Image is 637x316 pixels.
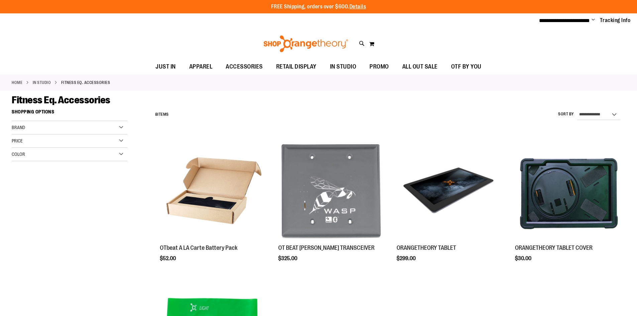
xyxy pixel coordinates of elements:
a: Product image for OT BEAT POE TRANSCEIVER [278,137,385,245]
a: Product image for ORANGETHEORY TABLET COVER [515,137,622,245]
a: ORANGETHEORY TABLET [397,244,456,251]
button: Account menu [592,17,595,24]
label: Sort By [558,111,574,117]
strong: Fitness Eq. Accessories [61,80,110,86]
span: Fitness Eq. Accessories [12,94,110,106]
span: APPAREL [189,59,213,74]
span: OTF BY YOU [451,59,482,74]
a: OT BEAT [PERSON_NAME] TRANSCEIVER [278,244,375,251]
img: Product image for ORANGETHEORY TABLET COVER [515,137,622,244]
span: ALL OUT SALE [402,59,438,74]
span: Color [12,151,25,157]
a: ORANGETHEORY TABLET COVER [515,244,593,251]
span: JUST IN [155,59,176,74]
a: IN STUDIO [33,80,51,86]
div: product [275,133,389,279]
a: OTbeat A LA Carte Battery Pack [160,244,237,251]
img: Product image for ORANGETHEORY TABLET [397,137,504,244]
div: product [512,133,625,279]
span: $325.00 [278,255,298,261]
span: PROMO [369,59,389,74]
span: Brand [12,125,25,130]
div: product [156,133,270,279]
img: Product image for OT BEAT POE TRANSCEIVER [278,137,385,244]
span: RETAIL DISPLAY [276,59,317,74]
a: Product image for ORANGETHEORY TABLET [397,137,504,245]
a: Details [349,4,366,10]
a: Tracking Info [600,17,631,24]
img: Shop Orangetheory [262,35,349,52]
span: ACCESSORIES [226,59,263,74]
span: Price [12,138,23,143]
strong: Shopping Options [12,106,127,121]
span: 8 [155,112,158,117]
span: $30.00 [515,255,532,261]
p: FREE Shipping, orders over $600. [271,3,366,11]
h2: Items [155,109,169,120]
a: Product image for OTbeat A LA Carte Battery Pack [160,137,267,245]
span: $299.00 [397,255,417,261]
img: Product image for OTbeat A LA Carte Battery Pack [160,137,267,244]
a: Home [12,80,22,86]
span: $52.00 [160,255,177,261]
span: IN STUDIO [330,59,356,74]
div: product [393,133,507,279]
